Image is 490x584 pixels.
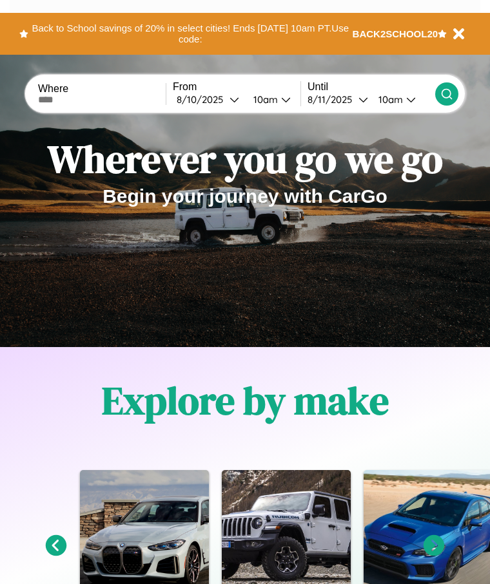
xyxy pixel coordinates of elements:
button: Back to School savings of 20% in select cities! Ends [DATE] 10am PT.Use code: [28,19,353,48]
div: 8 / 11 / 2025 [308,93,358,106]
div: 10am [372,93,406,106]
label: Where [38,83,166,95]
label: Until [308,81,435,93]
div: 10am [247,93,281,106]
label: From [173,81,300,93]
button: 10am [368,93,435,106]
button: 8/10/2025 [173,93,243,106]
h1: Explore by make [102,374,389,427]
button: 10am [243,93,300,106]
div: 8 / 10 / 2025 [177,93,230,106]
b: BACK2SCHOOL20 [353,28,438,39]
